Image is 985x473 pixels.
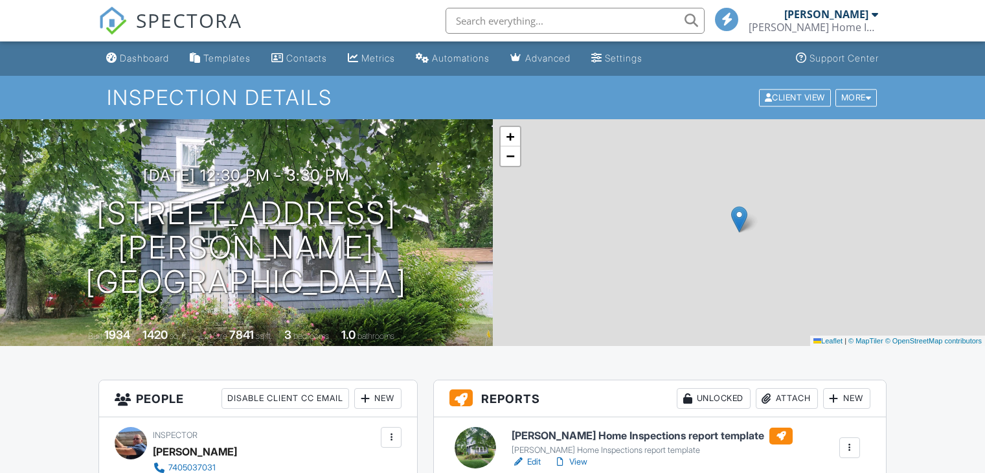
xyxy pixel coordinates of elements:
[756,388,818,409] div: Attach
[221,388,349,409] div: Disable Client CC Email
[506,128,514,144] span: +
[885,337,982,345] a: © OpenStreetMap contributors
[266,47,332,71] a: Contacts
[758,92,834,102] a: Client View
[104,328,130,341] div: 1934
[501,127,520,146] a: Zoom in
[506,148,514,164] span: −
[749,21,878,34] div: Stewart Home Inspections LLC
[512,428,793,456] a: [PERSON_NAME] Home Inspections report template [PERSON_NAME] Home Inspections report template
[343,47,400,71] a: Metrics
[99,380,417,417] h3: People
[107,86,878,109] h1: Inspection Details
[677,388,751,409] div: Unlocked
[501,146,520,166] a: Zoom out
[813,337,843,345] a: Leaflet
[21,196,472,299] h1: [STREET_ADDRESS][PERSON_NAME] [GEOGRAPHIC_DATA]
[136,6,242,34] span: SPECTORA
[98,6,127,35] img: The Best Home Inspection Software - Spectora
[759,89,831,106] div: Client View
[554,456,587,468] a: View
[791,47,884,71] a: Support Center
[731,206,747,233] img: Marker
[823,388,870,409] div: New
[101,47,174,71] a: Dashboard
[835,89,877,106] div: More
[361,52,395,63] div: Metrics
[446,8,705,34] input: Search everything...
[153,442,237,461] div: [PERSON_NAME]
[142,328,168,341] div: 1420
[284,328,291,341] div: 3
[525,52,571,63] div: Advanced
[153,430,198,440] span: Inspector
[200,331,227,341] span: Lot Size
[293,331,329,341] span: bedrooms
[357,331,394,341] span: bathrooms
[286,52,327,63] div: Contacts
[605,52,642,63] div: Settings
[512,428,793,444] h6: [PERSON_NAME] Home Inspections report template
[143,167,350,184] h3: [DATE] 12:30 pm - 3:30 pm
[810,52,879,63] div: Support Center
[512,445,793,456] div: [PERSON_NAME] Home Inspections report template
[341,328,356,341] div: 1.0
[168,463,216,473] div: 7405037031
[256,331,272,341] span: sq.ft.
[98,17,242,45] a: SPECTORA
[848,337,883,345] a: © MapTiler
[586,47,648,71] a: Settings
[354,388,402,409] div: New
[784,8,868,21] div: [PERSON_NAME]
[512,456,541,468] a: Edit
[434,380,886,417] h3: Reports
[432,52,490,63] div: Automations
[411,47,495,71] a: Automations (Basic)
[88,331,102,341] span: Built
[170,331,188,341] span: sq. ft.
[505,47,576,71] a: Advanced
[185,47,256,71] a: Templates
[229,328,254,341] div: 7841
[844,337,846,345] span: |
[120,52,169,63] div: Dashboard
[203,52,251,63] div: Templates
